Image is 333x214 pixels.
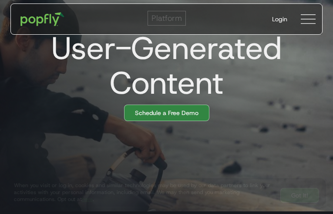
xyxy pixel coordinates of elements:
a: home [14,6,71,32]
a: Login [265,8,294,30]
a: here [82,196,93,203]
a: Got It! [280,188,319,203]
h1: User-Generated Content [3,31,323,100]
div: Login [272,15,287,23]
div: When you visit or log in, cookies and similar technologies may be used by our data partners to li... [14,182,273,203]
a: Schedule a Free Demo [124,105,209,121]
